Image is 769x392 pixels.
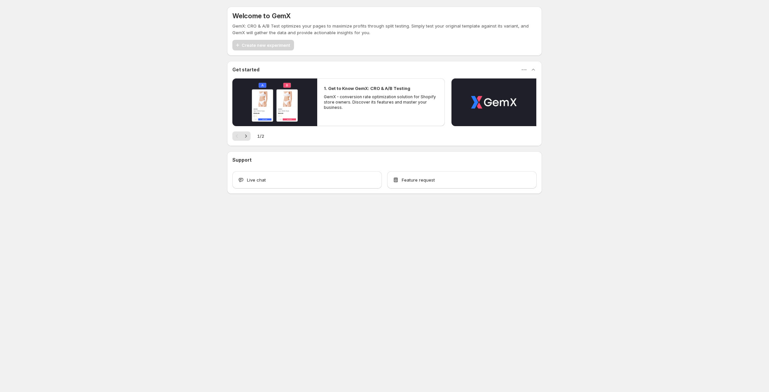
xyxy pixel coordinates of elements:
h2: 1. Get to Know GemX: CRO & A/B Testing [324,85,410,92]
p: GemX: CRO & A/B Test optimizes your pages to maximize profits through split testing. Simply test ... [232,23,537,36]
h5: Welcome to GemX [232,12,291,20]
button: Play video [451,78,536,126]
span: 1 / 2 [257,133,264,139]
button: Next [241,131,251,141]
h3: Support [232,157,252,163]
span: Feature request [402,177,435,183]
nav: Pagination [232,131,251,141]
p: GemX - conversion rate optimization solution for Shopify store owners. Discover its features and ... [324,94,438,110]
span: Live chat [247,177,266,183]
button: Play video [232,78,317,126]
h3: Get started [232,66,260,73]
